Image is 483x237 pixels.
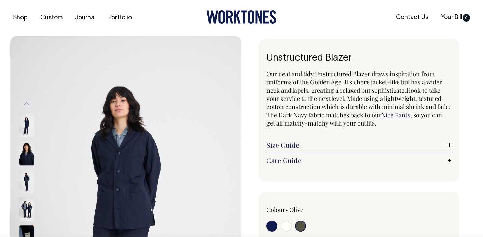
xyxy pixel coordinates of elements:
[266,206,340,214] div: Colour
[266,53,451,64] h1: Unstructured Blazer
[381,111,410,119] a: Nice Pants
[393,12,431,23] a: Contact Us
[19,142,34,166] img: dark-navy
[106,12,135,24] a: Portfolio
[19,170,34,194] img: dark-navy
[72,12,98,24] a: Journal
[285,206,288,214] span: •
[266,141,451,149] a: Size Guide
[438,12,473,23] a: Your Bill0
[19,198,34,222] img: dark-navy
[266,156,451,164] a: Care Guide
[22,96,32,111] button: Previous
[463,14,470,22] span: 0
[266,111,442,127] span: , so you can get all matchy-matchy with your outfits.
[38,12,65,24] a: Custom
[289,206,303,214] label: Olive
[19,114,34,137] img: dark-navy
[10,12,30,24] a: Shop
[266,70,451,119] span: Our neat and tidy Unstructured Blazer draws inspiration from uniforms of the Golden Age. It's cho...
